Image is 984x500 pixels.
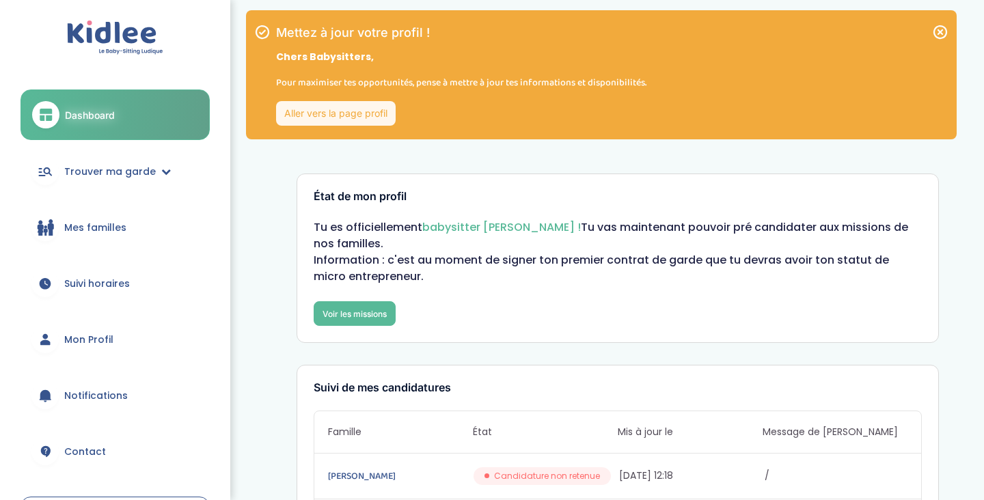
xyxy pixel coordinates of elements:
[765,469,907,483] span: /
[314,252,922,285] p: Information : c'est au moment de signer ton premier contrat de garde que tu devras avoir ton stat...
[64,277,130,291] span: Suivi horaires
[473,425,618,439] span: État
[64,221,126,235] span: Mes familles
[20,259,210,308] a: Suivi horaires
[20,147,210,196] a: Trouver ma garde
[64,333,113,347] span: Mon Profil
[314,219,922,252] p: Tu es officiellement Tu vas maintenant pouvoir pré candidater aux missions de nos familles.
[276,101,396,126] a: Aller vers la page profil
[328,425,473,439] span: Famille
[64,389,128,403] span: Notifications
[276,75,646,90] p: Pour maximiser tes opportunités, pense à mettre à jour tes informations et disponibilités.
[314,301,396,326] a: Voir les missions
[619,469,762,483] span: [DATE] 12:18
[328,469,471,484] a: [PERSON_NAME]
[276,50,646,64] p: Chers Babysitters,
[276,27,646,39] h1: Mettez à jour votre profil !
[67,20,163,55] img: logo.svg
[314,191,922,203] h3: État de mon profil
[64,165,156,179] span: Trouver ma garde
[20,427,210,476] a: Contact
[422,219,581,235] span: babysitter [PERSON_NAME] !
[20,203,210,252] a: Mes familles
[20,89,210,140] a: Dashboard
[20,315,210,364] a: Mon Profil
[64,445,106,459] span: Contact
[314,382,922,394] h3: Suivi de mes candidatures
[763,425,907,439] span: Message de [PERSON_NAME]
[618,425,763,439] span: Mis à jour le
[65,108,115,122] span: Dashboard
[20,371,210,420] a: Notifications
[494,470,600,482] span: Candidature non retenue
